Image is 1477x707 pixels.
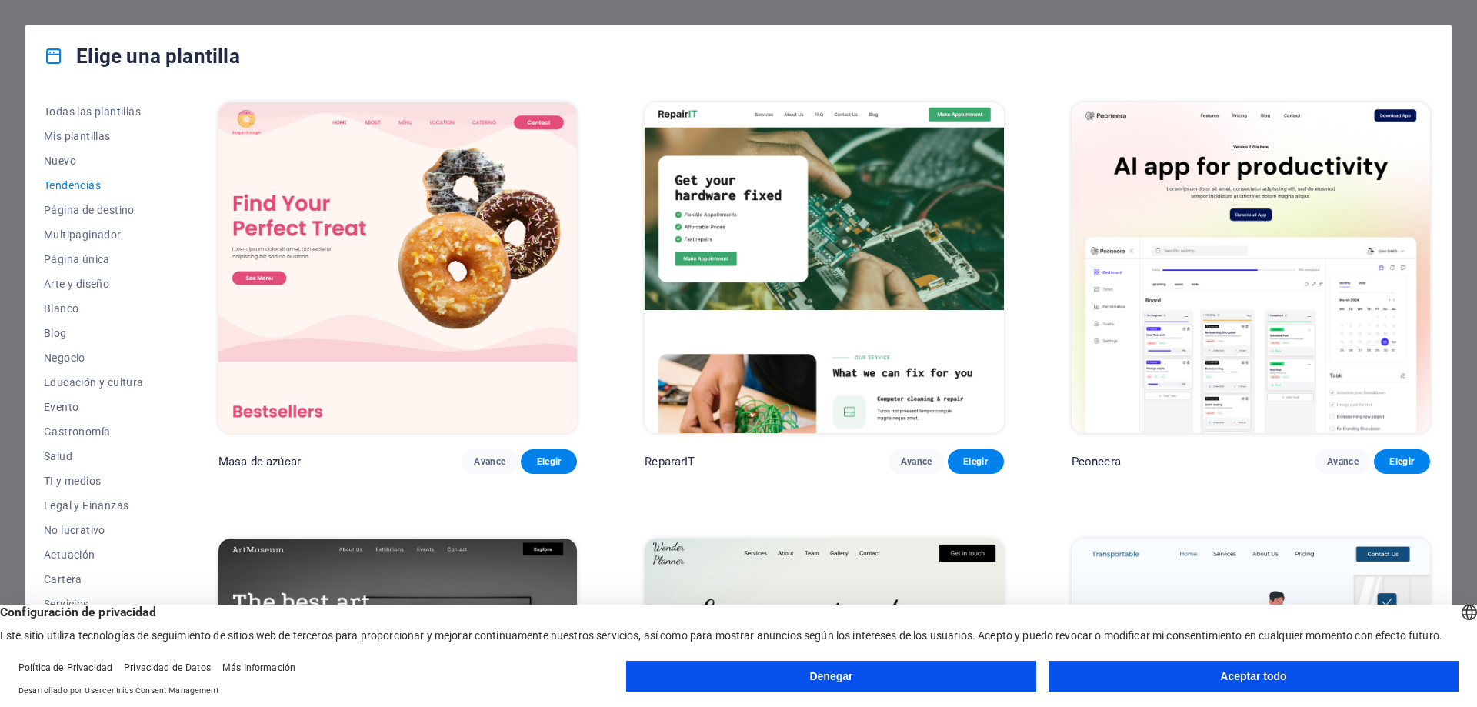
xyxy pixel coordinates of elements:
font: Educación y cultura [44,376,144,389]
font: Nuevo [44,155,76,167]
button: Salud [44,444,151,469]
button: Nuevo [44,148,151,173]
button: TI y medios [44,469,151,493]
img: Peoneera [1072,102,1430,433]
font: Todas las plantillas [44,105,141,118]
button: Negocio [44,345,151,370]
button: No lucrativo [44,518,151,542]
button: Legal y Finanzas [44,493,151,518]
font: Página de destino [44,204,135,216]
button: Gastronomía [44,419,151,444]
button: Blog [44,321,151,345]
font: Salud [44,450,72,462]
font: Actuación [44,549,95,561]
button: Actuación [44,542,151,567]
button: Elegir [1374,449,1430,474]
font: Blog [44,327,67,339]
font: Elegir [963,456,988,467]
font: Avance [1327,456,1359,467]
font: Elegir [537,456,562,467]
button: Cartera [44,567,151,592]
button: Página única [44,247,151,272]
button: Avance [462,449,518,474]
font: Página única [44,253,110,265]
font: Avance [901,456,932,467]
font: Legal y Finanzas [44,499,128,512]
button: Avance [889,449,945,474]
font: Arte y diseño [44,278,109,290]
button: Blanco [44,296,151,321]
button: Multipaginador [44,222,151,247]
font: No lucrativo [44,524,105,536]
button: Educación y cultura [44,370,151,395]
button: Evento [44,395,151,419]
font: Evento [44,401,78,413]
button: Avance [1315,449,1371,474]
font: Servicios [44,598,89,610]
font: Cartera [44,573,82,585]
font: TI y medios [44,475,101,487]
button: Arte y diseño [44,272,151,296]
font: Avance [474,456,505,467]
button: Tendencias [44,173,151,198]
button: Todas las plantillas [44,99,151,124]
font: Elegir [1389,456,1414,467]
font: Elige una plantilla [76,45,240,68]
button: Página de destino [44,198,151,222]
img: Masa de azúcar [218,102,577,433]
img: RepararIT [645,102,1003,433]
font: Negocio [44,352,85,364]
font: Tendencias [44,179,101,192]
font: RepararIT [645,455,695,469]
font: Multipaginador [44,228,122,241]
font: Mis plantillas [44,130,111,142]
button: Elegir [521,449,577,474]
button: Mis plantillas [44,124,151,148]
button: Elegir [948,449,1004,474]
font: Gastronomía [44,425,110,438]
font: Peoneera [1072,455,1121,469]
font: Blanco [44,302,78,315]
button: Servicios [44,592,151,616]
font: Masa de azúcar [218,455,301,469]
